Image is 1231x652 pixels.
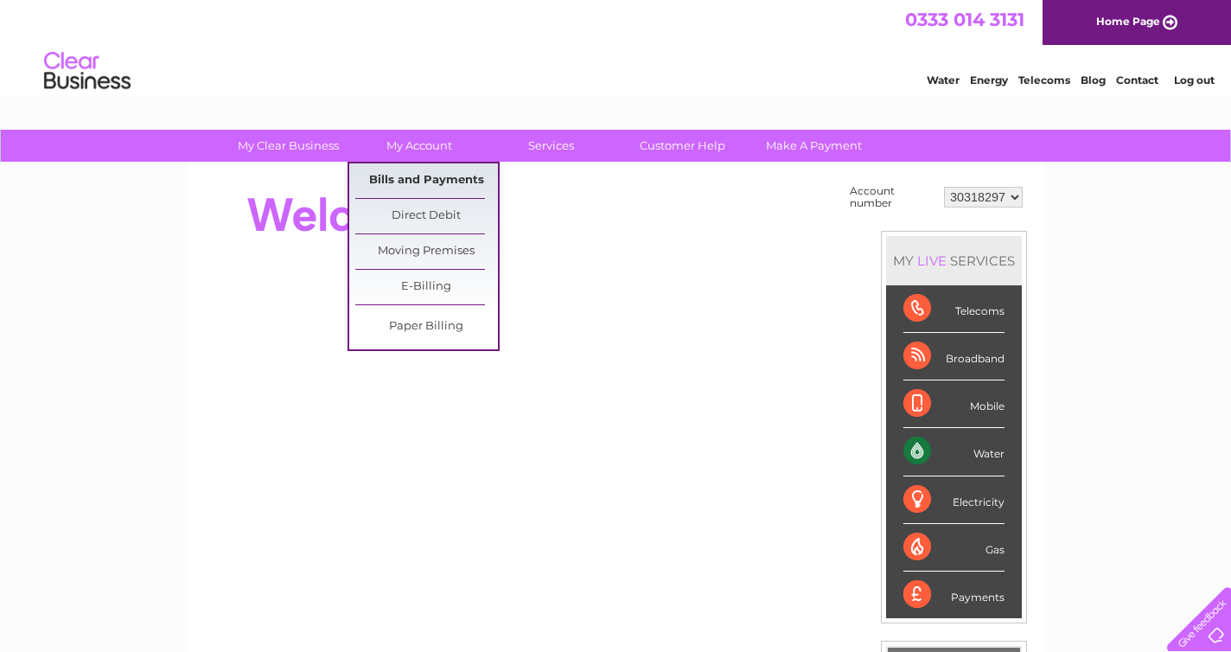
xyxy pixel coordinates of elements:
[611,130,754,162] a: Customer Help
[903,524,1005,572] div: Gas
[927,74,960,86] a: Water
[903,285,1005,333] div: Telecoms
[903,380,1005,428] div: Mobile
[1081,74,1106,86] a: Blog
[355,310,498,344] a: Paper Billing
[903,333,1005,380] div: Broadband
[845,181,940,214] td: Account number
[903,476,1005,524] div: Electricity
[43,45,131,98] img: logo.png
[743,130,885,162] a: Make A Payment
[208,10,1025,84] div: Clear Business is a trading name of Verastar Limited (registered in [GEOGRAPHIC_DATA] No. 3667643...
[1174,74,1215,86] a: Log out
[886,236,1022,285] div: MY SERVICES
[903,572,1005,618] div: Payments
[480,130,622,162] a: Services
[914,252,950,269] div: LIVE
[355,163,498,198] a: Bills and Payments
[1116,74,1158,86] a: Contact
[355,234,498,269] a: Moving Premises
[355,199,498,233] a: Direct Debit
[217,130,360,162] a: My Clear Business
[1018,74,1070,86] a: Telecoms
[903,428,1005,476] div: Water
[970,74,1008,86] a: Energy
[355,270,498,304] a: E-Billing
[348,130,491,162] a: My Account
[905,9,1024,30] a: 0333 014 3131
